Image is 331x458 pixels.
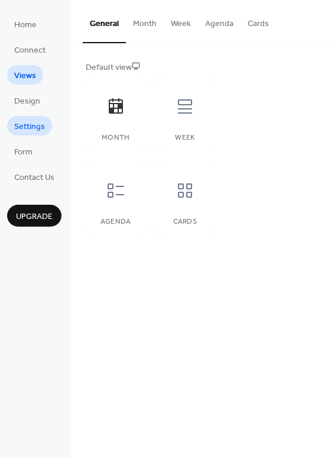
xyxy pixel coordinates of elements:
span: Views [14,70,36,82]
div: Agenda [98,218,134,226]
span: Connect [14,44,46,57]
span: Settings [14,121,45,133]
span: Form [14,146,33,159]
span: Contact Us [14,172,54,184]
a: Contact Us [7,167,61,186]
span: Design [14,95,40,108]
a: Design [7,91,47,110]
span: Home [14,19,37,31]
a: Views [7,65,43,85]
a: Connect [7,40,53,59]
div: Month [98,134,134,142]
a: Home [7,14,44,34]
div: Week [167,134,203,142]
span: Upgrade [16,211,53,223]
a: Form [7,141,40,161]
div: Default view [86,62,314,74]
button: Upgrade [7,205,61,227]
div: Cards [167,218,203,226]
a: Settings [7,116,52,136]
